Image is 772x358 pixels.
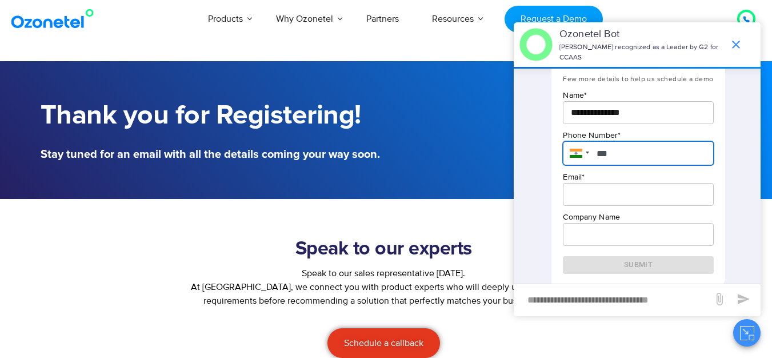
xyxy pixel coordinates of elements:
div: new-msg-input [519,290,707,311]
p: Company Name [563,211,713,223]
p: At [GEOGRAPHIC_DATA], we connect you with product experts who will deeply understand your require... [181,280,587,308]
img: header [519,28,553,61]
button: Close chat [733,319,761,347]
h1: Thank you for Registering! [41,100,381,132]
p: Email * [563,171,713,183]
a: Request a Demo [505,6,602,33]
span: end chat or minimize [725,33,747,56]
h5: Stay tuned for an email with all the details coming your way soon. [41,149,381,160]
p: [PERSON_NAME] recognized as a Leader by G2 for CCAAS [559,42,723,63]
div: Speak to our sales representative [DATE]. [181,266,587,280]
p: Phone Number * [563,129,713,141]
p: Ozonetel Bot [559,27,723,42]
span: Schedule a callback [344,339,423,348]
p: Name * [563,89,713,101]
span: Few more details to help us schedule a demo [563,75,713,83]
h2: Speak to our experts [181,238,587,261]
a: Schedule a callback [327,328,440,358]
div: India: + 91 [563,141,593,165]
